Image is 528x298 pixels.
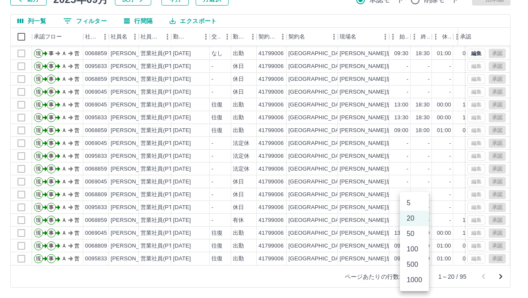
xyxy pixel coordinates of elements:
li: 500 [400,257,429,272]
li: 5 [400,195,429,211]
li: 50 [400,226,429,242]
li: 1000 [400,272,429,288]
li: 20 [400,211,429,226]
li: 100 [400,242,429,257]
